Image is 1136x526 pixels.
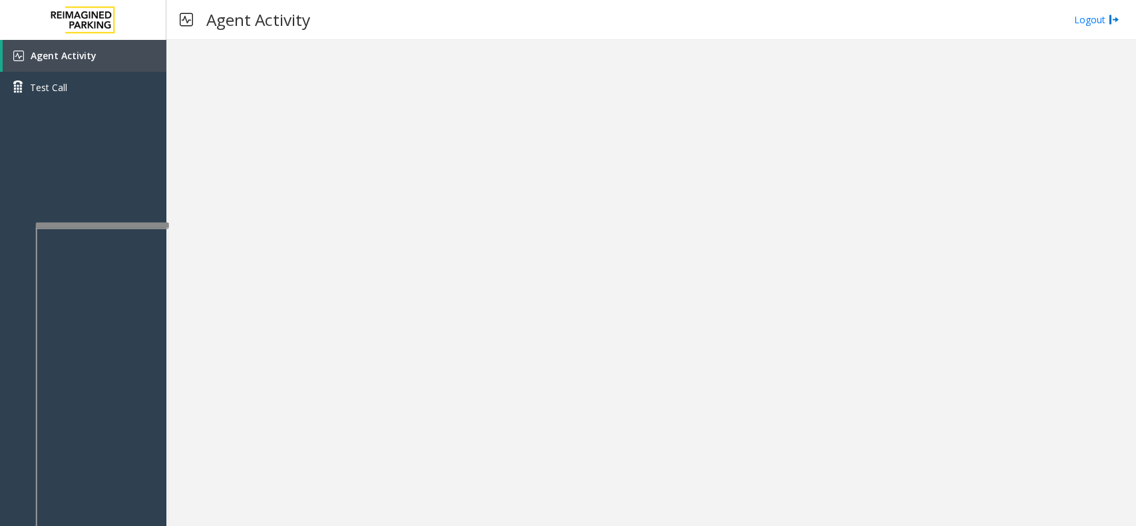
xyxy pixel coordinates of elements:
[180,3,193,36] img: pageIcon
[1109,13,1119,27] img: logout
[1074,13,1119,27] a: Logout
[3,40,166,72] a: Agent Activity
[30,80,67,94] span: Test Call
[200,3,317,36] h3: Agent Activity
[31,49,96,62] span: Agent Activity
[13,51,24,61] img: 'icon'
